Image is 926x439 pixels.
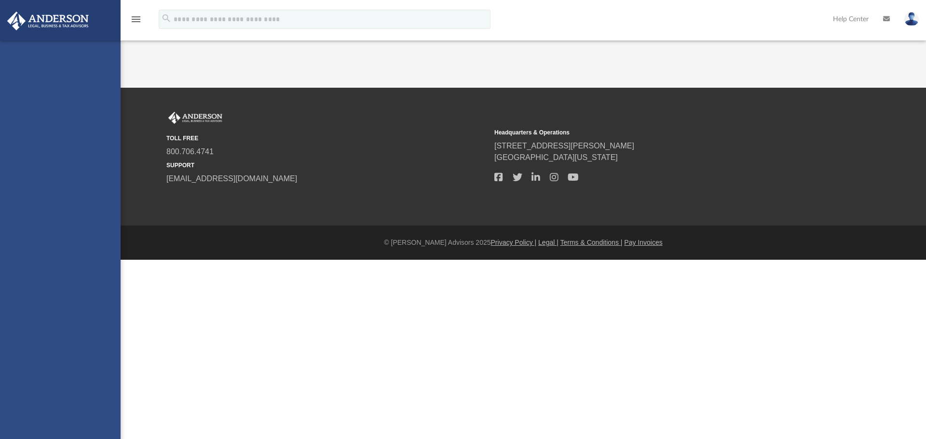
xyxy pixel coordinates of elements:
a: 800.706.4741 [166,147,214,156]
a: [STREET_ADDRESS][PERSON_NAME] [494,142,634,150]
small: TOLL FREE [166,134,488,143]
small: Headquarters & Operations [494,128,816,137]
a: Terms & Conditions | [560,239,623,246]
a: Privacy Policy | [491,239,537,246]
div: © [PERSON_NAME] Advisors 2025 [121,238,926,248]
a: Legal | [538,239,558,246]
i: menu [130,13,142,25]
img: User Pic [904,12,919,26]
small: SUPPORT [166,161,488,170]
a: [GEOGRAPHIC_DATA][US_STATE] [494,153,618,161]
a: menu [130,18,142,25]
img: Anderson Advisors Platinum Portal [4,12,92,30]
a: Pay Invoices [624,239,662,246]
img: Anderson Advisors Platinum Portal [166,112,224,124]
a: [EMAIL_ADDRESS][DOMAIN_NAME] [166,174,297,183]
i: search [161,13,172,24]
